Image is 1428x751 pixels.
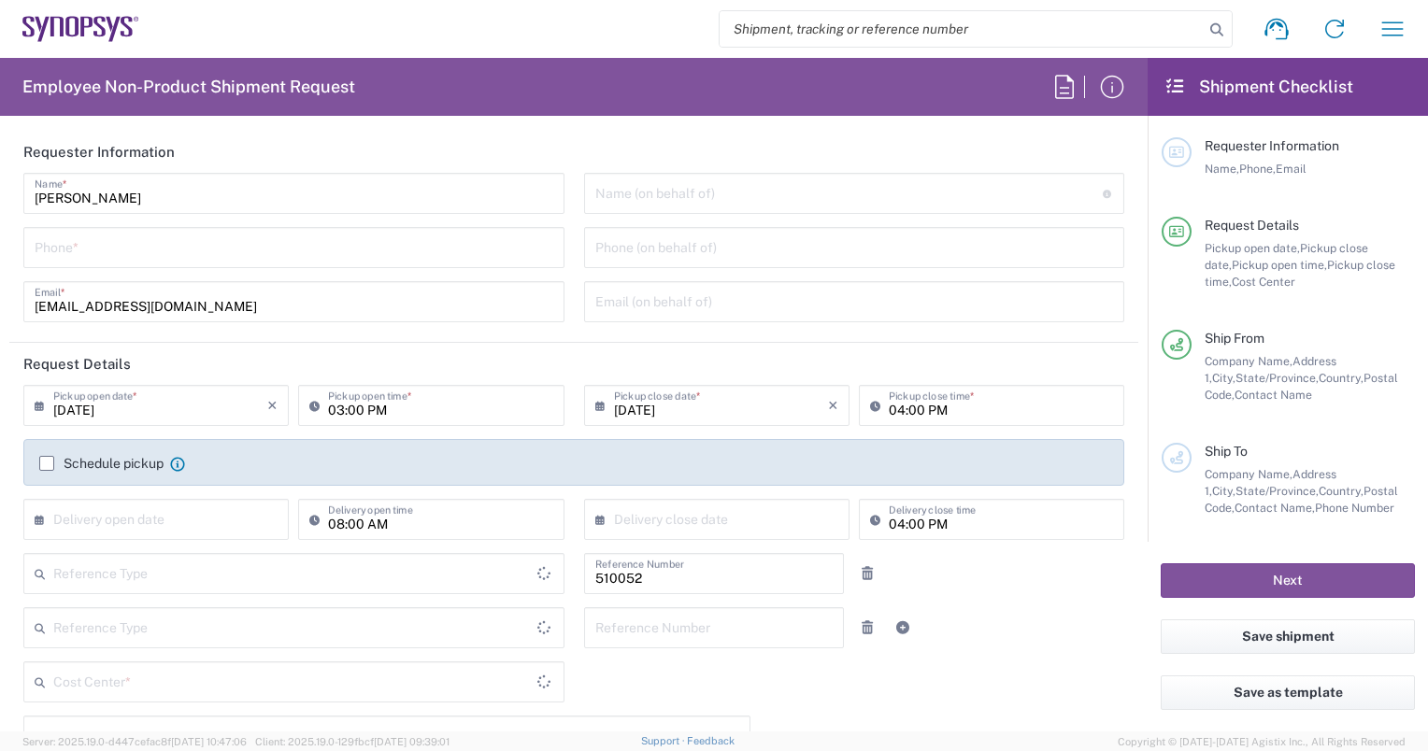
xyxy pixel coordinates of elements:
[1232,275,1295,289] span: Cost Center
[1212,484,1235,498] span: City,
[1205,218,1299,233] span: Request Details
[1205,331,1264,346] span: Ship From
[854,615,880,641] a: Remove Reference
[1205,467,1292,481] span: Company Name,
[1161,563,1415,598] button: Next
[39,456,164,471] label: Schedule pickup
[720,11,1204,47] input: Shipment, tracking or reference number
[1205,444,1248,459] span: Ship To
[890,615,916,641] a: Add Reference
[1205,354,1292,368] span: Company Name,
[23,355,131,374] h2: Request Details
[374,736,450,747] span: [DATE] 09:39:01
[1205,241,1300,255] span: Pickup open date,
[1205,162,1239,176] span: Name,
[1235,501,1315,515] span: Contact Name,
[22,76,355,98] h2: Employee Non-Product Shipment Request
[828,390,838,420] i: ×
[22,736,247,747] span: Server: 2025.19.0-d447cefac8f
[1161,619,1415,654] button: Save shipment
[641,735,688,746] a: Support
[1319,371,1364,385] span: Country,
[1235,388,1312,402] span: Contact Name
[1315,501,1394,515] span: Phone Number
[1232,258,1327,272] span: Pickup open time,
[23,143,175,162] h2: Requester Information
[1164,76,1353,98] h2: Shipment Checklist
[854,560,880,587] a: Remove Reference
[1205,138,1339,153] span: Requester Information
[1235,371,1319,385] span: State/Province,
[1319,484,1364,498] span: Country,
[687,735,735,746] a: Feedback
[1235,484,1319,498] span: State/Province,
[255,736,450,747] span: Client: 2025.19.0-129fbcf
[1118,733,1406,750] span: Copyright © [DATE]-[DATE] Agistix Inc., All Rights Reserved
[1161,675,1415,710] button: Save as template
[1276,162,1307,176] span: Email
[1239,162,1276,176] span: Phone,
[1212,371,1235,385] span: City,
[171,736,247,747] span: [DATE] 10:47:06
[267,390,278,420] i: ×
